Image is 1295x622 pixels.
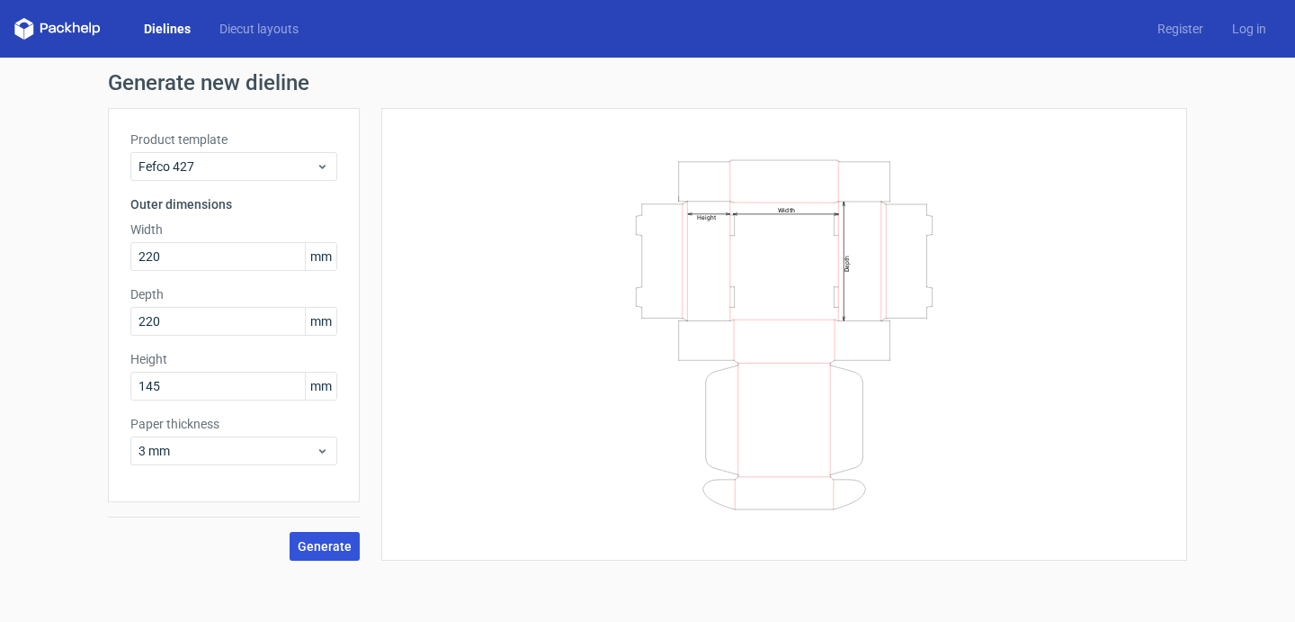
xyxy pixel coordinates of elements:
a: Log in [1218,20,1281,38]
label: Paper thickness [130,415,337,433]
a: Register [1143,20,1218,38]
text: Depth [844,255,851,271]
label: Width [130,221,337,239]
a: Diecut layouts [205,20,313,38]
span: Generate [298,540,352,553]
label: Depth [130,285,337,303]
label: Product template [130,131,337,149]
span: Fefco 427 [138,158,316,176]
h3: Outer dimensions [130,195,337,213]
a: Dielines [129,20,205,38]
text: Height [697,213,716,221]
span: mm [305,243,336,270]
span: 3 mm [138,442,316,460]
label: Height [130,350,337,368]
h1: Generate new dieline [108,72,1187,94]
button: Generate [290,532,360,561]
text: Width [778,205,795,213]
span: mm [305,373,336,400]
span: mm [305,308,336,335]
